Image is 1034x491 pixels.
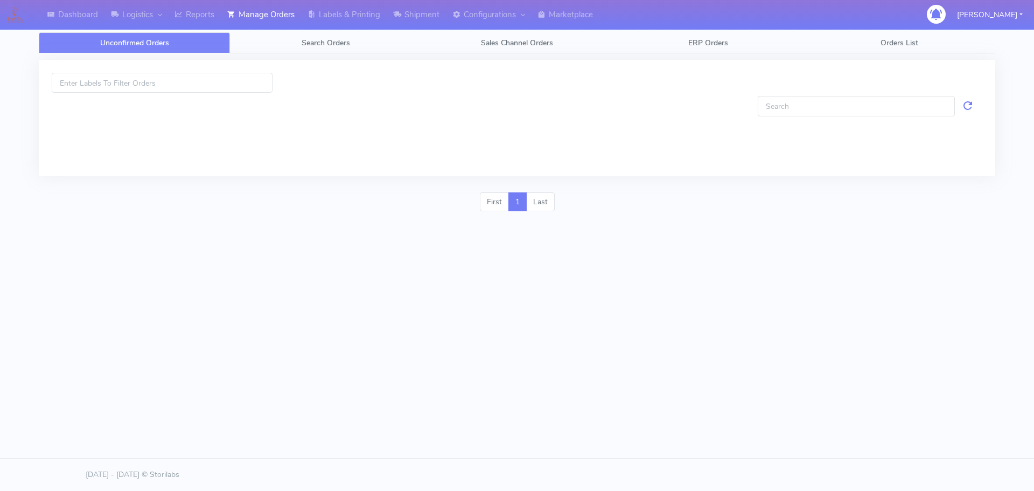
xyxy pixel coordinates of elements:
[758,96,955,116] input: Search
[302,38,350,48] span: Search Orders
[949,4,1031,26] button: [PERSON_NAME]
[688,38,728,48] span: ERP Orders
[52,73,273,93] input: Enter Labels To Filter Orders
[508,192,527,212] a: 1
[100,38,169,48] span: Unconfirmed Orders
[481,38,553,48] span: Sales Channel Orders
[881,38,918,48] span: Orders List
[39,32,995,53] ul: Tabs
